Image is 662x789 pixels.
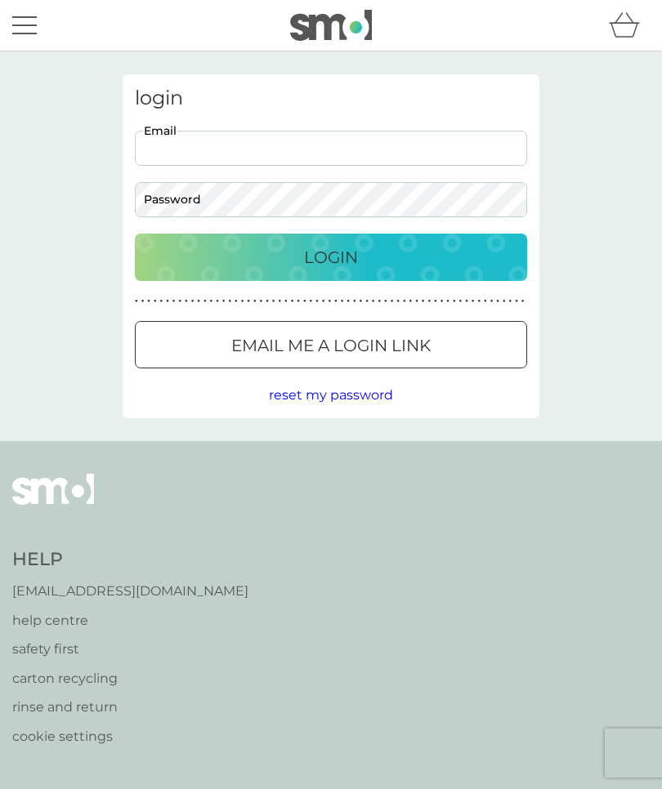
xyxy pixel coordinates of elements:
p: ● [503,297,506,305]
p: ● [521,297,525,305]
button: reset my password [269,385,393,406]
p: ● [297,297,300,305]
p: ● [247,297,250,305]
p: ● [185,297,188,305]
p: ● [496,297,499,305]
a: safety first [12,639,248,660]
p: ● [278,297,281,305]
p: ● [222,297,226,305]
p: ● [427,297,431,305]
p: ● [384,297,387,305]
p: ● [396,297,400,305]
button: menu [12,10,37,41]
div: basket [609,9,650,42]
p: Email me a login link [231,332,431,359]
p: ● [484,297,487,305]
p: ● [334,297,338,305]
p: ● [477,297,481,305]
a: help centre [12,610,248,631]
a: carton recycling [12,668,248,689]
p: ● [272,297,275,305]
p: ● [204,297,207,305]
p: ● [422,297,425,305]
p: ● [353,297,356,305]
p: ● [266,297,269,305]
p: ● [472,297,475,305]
p: ● [378,297,381,305]
p: ● [322,297,325,305]
p: ● [515,297,518,305]
p: ● [490,297,494,305]
span: reset my password [269,387,393,403]
p: ● [228,297,231,305]
p: ● [284,297,288,305]
p: ● [328,297,331,305]
p: ● [216,297,219,305]
p: ● [160,297,163,305]
p: ● [166,297,169,305]
p: ● [360,297,363,305]
p: ● [310,297,313,305]
p: ● [135,297,138,305]
p: ● [260,297,263,305]
p: ● [197,297,200,305]
p: ● [365,297,369,305]
a: [EMAIL_ADDRESS][DOMAIN_NAME] [12,581,248,602]
img: smol [290,10,372,41]
p: ● [291,297,294,305]
p: ● [441,297,444,305]
a: rinse and return [12,697,248,718]
p: ● [509,297,512,305]
p: ● [303,297,306,305]
p: ● [409,297,413,305]
p: ● [210,297,213,305]
p: ● [235,297,238,305]
p: ● [154,297,157,305]
button: Login [135,234,527,281]
p: ● [178,297,181,305]
p: ● [453,297,456,305]
p: ● [147,297,150,305]
p: ● [315,297,319,305]
p: ● [241,297,244,305]
p: ● [415,297,418,305]
p: ● [465,297,468,305]
p: Login [304,244,358,270]
p: ● [191,297,195,305]
p: ● [391,297,394,305]
p: ● [434,297,437,305]
p: ● [341,297,344,305]
p: ● [403,297,406,305]
p: ● [141,297,145,305]
p: ● [372,297,375,305]
p: ● [347,297,350,305]
p: ● [172,297,176,305]
p: ● [253,297,257,305]
p: ● [459,297,463,305]
button: Email me a login link [135,321,527,368]
p: ● [446,297,450,305]
a: cookie settings [12,726,248,747]
h4: Help [12,547,248,573]
img: smol [12,474,94,529]
h3: login [135,87,527,110]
